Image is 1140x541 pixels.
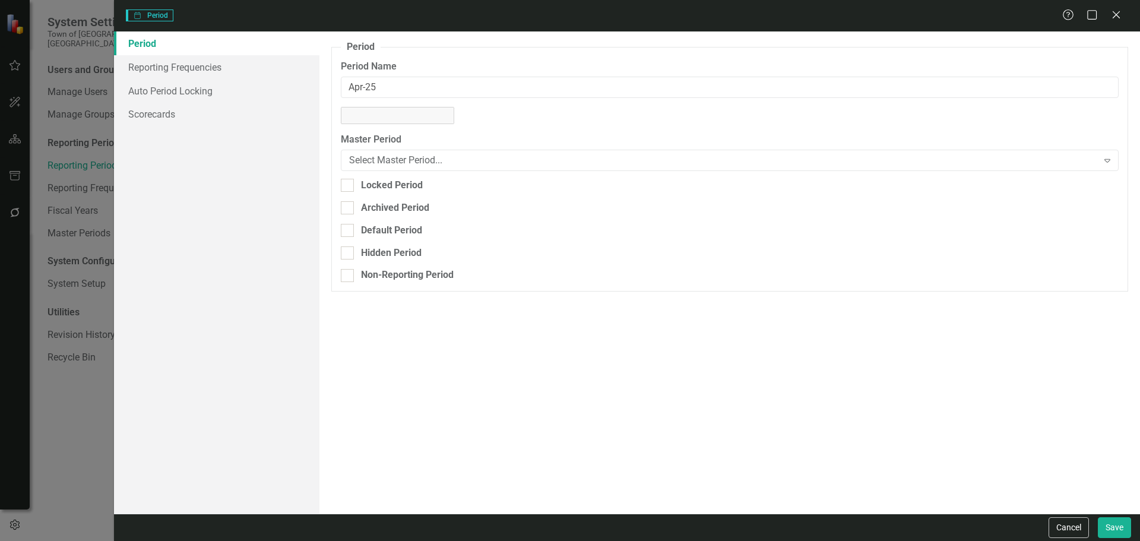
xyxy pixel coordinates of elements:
button: Save [1098,517,1131,538]
button: Cancel [1049,517,1089,538]
a: Scorecards [114,102,319,126]
a: Period [114,31,319,55]
div: Locked Period [361,179,423,192]
div: Non-Reporting Period [361,268,454,282]
div: Select Master Period... [349,154,1098,167]
legend: Period [341,40,381,54]
div: Default Period [361,224,422,238]
label: Period Name [341,60,1119,74]
a: Auto Period Locking [114,79,319,103]
div: Archived Period [361,201,429,215]
span: Period [126,10,173,21]
label: Master Period [341,133,1119,147]
div: Hidden Period [361,246,422,260]
a: Reporting Frequencies [114,55,319,79]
